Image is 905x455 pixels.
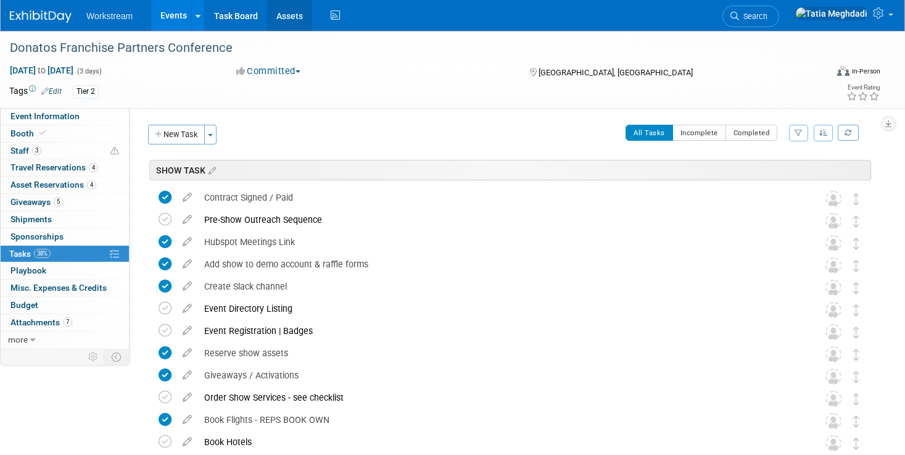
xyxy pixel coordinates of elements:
div: Book Hotels [198,432,801,453]
img: Unassigned [825,369,841,385]
a: Search [722,6,779,27]
span: [DATE] [DATE] [9,65,74,76]
img: Unassigned [825,324,841,340]
img: Unassigned [825,391,841,407]
a: Event Information [1,108,129,125]
span: Asset Reservations [10,180,96,190]
img: Unassigned [825,346,841,362]
span: Sponsorships [10,232,64,241]
img: Unassigned [825,280,841,296]
a: edit [176,259,198,270]
span: Search [739,12,767,21]
div: Order Show Services - see checklist [198,387,801,408]
a: more [1,332,129,348]
i: Move task [853,260,859,272]
a: edit [176,325,198,336]
span: 4 [89,163,98,172]
span: Shipments [10,214,52,224]
a: Edit [41,87,62,96]
span: Travel Reservations [10,162,98,172]
a: edit [176,436,198,448]
div: Hubspot Meetings Link [198,232,801,253]
span: Event Information [10,111,80,121]
a: Asset Reservations4 [1,177,129,193]
div: Event Registration | Badges [198,320,801,341]
span: Staff [10,146,41,156]
a: edit [176,370,198,381]
span: more [8,335,28,344]
img: Unassigned [825,191,841,207]
i: Move task [853,371,859,383]
td: Toggle Event Tabs [104,349,130,365]
span: [GEOGRAPHIC_DATA], [GEOGRAPHIC_DATA] [539,68,693,77]
i: Move task [853,282,859,294]
span: Potential Scheduling Conflict -- at least one attendee is tagged in another overlapping event. [110,146,119,157]
img: Format-Inperson.png [837,66,849,76]
a: Tasks38% [1,246,129,262]
div: Create Slack channel [198,276,801,297]
a: edit [176,303,198,314]
a: Shipments [1,211,129,228]
div: Add show to demo account & raffle forms [198,254,801,275]
i: Move task [853,349,859,361]
img: Unassigned [825,213,841,229]
button: All Tasks [626,125,673,141]
span: Booth [10,128,48,138]
a: edit [176,281,198,292]
a: Budget [1,297,129,314]
button: Committed [232,65,305,78]
a: edit [176,392,198,403]
img: Unassigned [825,302,841,318]
a: Travel Reservations4 [1,159,129,176]
div: SHOW TASK [149,160,871,180]
a: Edit sections [205,164,216,176]
button: New Task [148,125,205,144]
img: Unassigned [825,257,841,273]
span: Budget [10,300,38,310]
img: Tatia Meghdadi [795,7,868,20]
span: (3 days) [76,67,102,75]
td: Personalize Event Tab Strip [83,349,104,365]
i: Move task [853,438,859,449]
div: Tier 2 [73,85,99,98]
i: Move task [853,393,859,405]
a: edit [176,348,198,359]
img: Unassigned [825,413,841,429]
td: Tags [9,85,62,99]
i: Move task [853,238,859,249]
a: edit [176,414,198,425]
span: Attachments [10,317,72,327]
a: edit [176,236,198,248]
div: In-Person [851,67,880,76]
a: Attachments7 [1,314,129,331]
i: Move task [853,193,859,205]
span: 7 [63,317,72,327]
a: Sponsorships [1,228,129,245]
img: Unassigned [825,235,841,251]
button: Completed [725,125,778,141]
a: Refresh [838,125,859,141]
span: Tasks [9,249,51,259]
i: Move task [853,304,859,316]
div: Reserve show assets [198,343,801,364]
a: edit [176,192,198,203]
a: Misc. Expenses & Credits [1,280,129,296]
span: Misc. Expenses & Credits [10,283,107,293]
span: Playbook [10,265,46,275]
div: Contract Signed / Paid [198,187,801,208]
span: Giveaways [10,197,63,207]
a: edit [176,214,198,225]
img: ExhibitDay [10,10,72,23]
span: Workstream [86,11,133,21]
i: Move task [853,415,859,427]
div: Pre-Show Outreach Sequence [198,209,801,230]
a: Playbook [1,262,129,279]
span: 4 [87,180,96,190]
span: 5 [54,197,63,206]
div: Event Format [751,64,880,83]
span: to [36,65,48,75]
img: Unassigned [825,435,841,451]
div: Book Flights - REPS BOOK OWN [198,409,801,430]
span: 3 [32,146,41,155]
i: Move task [853,215,859,227]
